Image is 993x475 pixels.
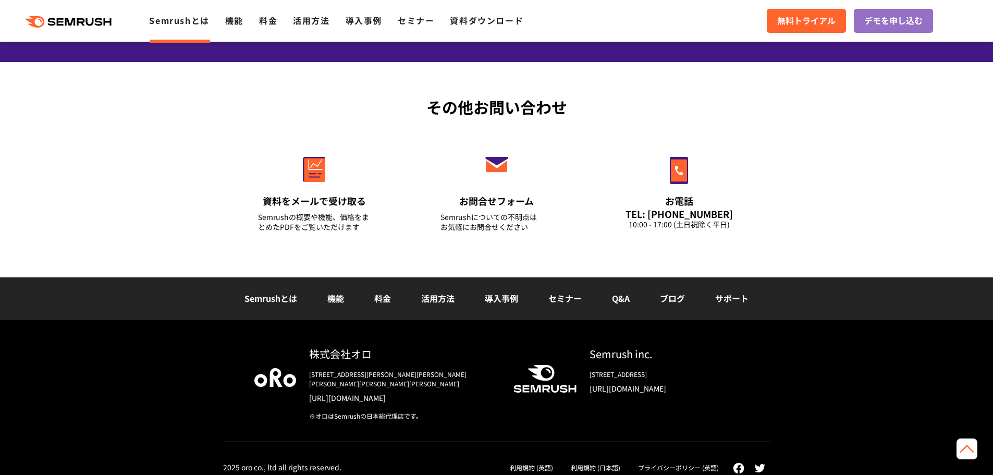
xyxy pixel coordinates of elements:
a: 利用規約 (英語) [510,463,553,472]
a: 導入事例 [485,292,518,305]
a: 機能 [327,292,344,305]
a: お問合せフォーム Semrushについての不明点はお気軽にお問合せください [419,135,575,245]
div: TEL: [PHONE_NUMBER] [623,208,735,220]
a: Q&A [612,292,630,305]
a: Semrushとは [244,292,297,305]
span: デモを申し込む [864,14,923,28]
a: 活用方法 [421,292,455,305]
a: 導入事例 [346,14,382,27]
a: 利用規約 (日本語) [571,463,620,472]
a: ブログ [660,292,685,305]
img: twitter [755,464,765,472]
div: Semrushの概要や機能、価格をまとめたPDFをご覧いただけます [258,212,371,232]
div: その他お問い合わせ [223,95,770,119]
a: デモを申し込む [854,9,933,33]
div: 2025 oro co., ltd all rights reserved. [223,462,341,472]
div: 株式会社オロ [309,346,497,361]
div: 資料をメールで受け取る [258,194,371,208]
a: 料金 [374,292,391,305]
img: facebook [733,462,744,474]
a: 資料をメールで受け取る Semrushの概要や機能、価格をまとめたPDFをご覧いただけます [236,135,393,245]
span: 無料トライアル [777,14,836,28]
a: 資料ダウンロード [450,14,523,27]
a: [URL][DOMAIN_NAME] [590,383,739,394]
a: セミナー [398,14,434,27]
div: Semrushについての不明点は お気軽にお問合せください [440,212,553,232]
div: [STREET_ADDRESS][PERSON_NAME][PERSON_NAME][PERSON_NAME][PERSON_NAME][PERSON_NAME] [309,370,497,388]
a: 無料トライアル [767,9,846,33]
a: 料金 [259,14,277,27]
div: [STREET_ADDRESS] [590,370,739,379]
a: 機能 [225,14,243,27]
div: 10:00 - 17:00 (土日祝除く平日) [623,220,735,229]
img: oro company [254,368,296,387]
a: プライバシーポリシー (英語) [638,463,719,472]
div: お電話 [623,194,735,208]
a: Semrushとは [149,14,209,27]
a: セミナー [548,292,582,305]
a: 活用方法 [293,14,329,27]
a: サポート [715,292,749,305]
div: ※オロはSemrushの日本総代理店です。 [309,411,497,421]
div: Semrush inc. [590,346,739,361]
div: お問合せフォーム [440,194,553,208]
a: [URL][DOMAIN_NAME] [309,393,497,403]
